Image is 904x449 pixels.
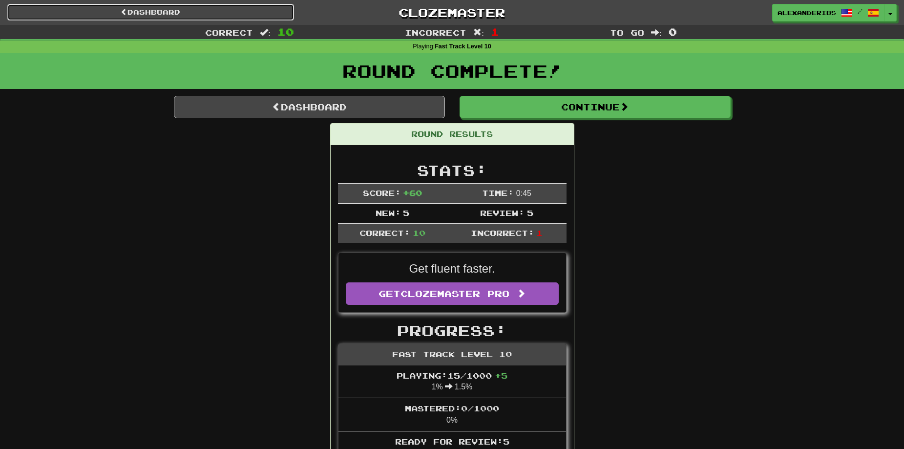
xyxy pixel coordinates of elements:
[460,96,731,118] button: Continue
[395,437,509,446] span: Ready for Review: 5
[405,27,466,37] span: Incorrect
[403,208,409,217] span: 5
[400,288,509,299] span: Clozemaster Pro
[405,404,499,413] span: Mastered: 0 / 1000
[376,208,401,217] span: New:
[491,26,499,38] span: 1
[772,4,884,21] a: alexanderibs /
[3,61,901,81] h1: Round Complete!
[482,188,514,197] span: Time:
[338,398,566,431] li: 0%
[397,371,507,380] span: Playing: 15 / 1000
[338,322,567,339] h2: Progress:
[403,188,422,197] span: + 60
[338,365,566,399] li: 1% 1.5%
[527,208,533,217] span: 5
[359,228,410,237] span: Correct:
[277,26,294,38] span: 10
[516,189,531,197] span: 0 : 45
[480,208,525,217] span: Review:
[205,27,253,37] span: Correct
[346,260,559,277] p: Get fluent faster.
[858,8,862,15] span: /
[413,228,425,237] span: 10
[174,96,445,118] a: Dashboard
[346,282,559,305] a: GetClozemaster Pro
[651,28,662,37] span: :
[435,43,491,50] strong: Fast Track Level 10
[473,28,484,37] span: :
[338,344,566,365] div: Fast Track Level 10
[610,27,644,37] span: To go
[363,188,401,197] span: Score:
[471,228,534,237] span: Incorrect:
[7,4,294,21] a: Dashboard
[331,124,574,145] div: Round Results
[260,28,271,37] span: :
[309,4,595,21] a: Clozemaster
[778,8,836,17] span: alexanderibs
[536,228,543,237] span: 1
[338,162,567,178] h2: Stats:
[495,371,507,380] span: + 5
[669,26,677,38] span: 0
